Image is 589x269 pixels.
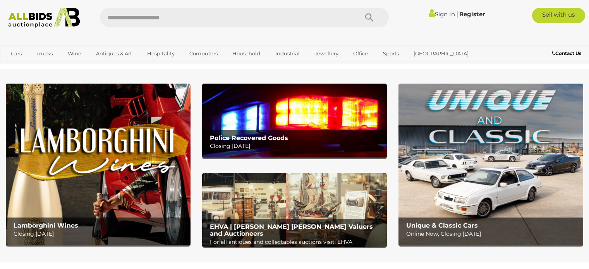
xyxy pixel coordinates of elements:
[210,223,373,237] b: EHVA | [PERSON_NAME] [PERSON_NAME] Valuers and Auctioneers
[378,47,404,60] a: Sports
[348,47,373,60] a: Office
[532,8,585,23] a: Sell with us
[202,173,387,247] img: EHVA | Evans Hastings Valuers and Auctioneers
[406,229,579,239] p: Online Now, Closing [DATE]
[398,84,583,245] img: Unique & Classic Cars
[210,134,288,142] b: Police Recovered Goods
[456,10,458,18] span: |
[406,222,478,229] b: Unique & Classic Cars
[398,84,583,245] a: Unique & Classic Cars Unique & Classic Cars Online Now, Closing [DATE]
[210,237,383,247] p: For all antiques and collectables auctions visit: EHVA
[91,47,137,60] a: Antiques & Art
[184,47,223,60] a: Computers
[202,173,387,247] a: EHVA | Evans Hastings Valuers and Auctioneers EHVA | [PERSON_NAME] [PERSON_NAME] Valuers and Auct...
[210,141,383,151] p: Closing [DATE]
[227,47,265,60] a: Household
[6,47,27,60] a: Cars
[14,229,187,239] p: Closing [DATE]
[270,47,305,60] a: Industrial
[14,222,78,229] b: Lamborghini Wines
[409,47,474,60] a: [GEOGRAPHIC_DATA]
[350,8,389,27] button: Search
[63,47,86,60] a: Wine
[202,84,387,158] img: Police Recovered Goods
[552,50,581,56] b: Contact Us
[6,84,191,245] img: Lamborghini Wines
[142,47,180,60] a: Hospitality
[309,47,343,60] a: Jewellery
[429,10,455,18] a: Sign In
[459,10,485,18] a: Register
[552,49,583,58] a: Contact Us
[31,47,58,60] a: Trucks
[6,84,191,245] a: Lamborghini Wines Lamborghini Wines Closing [DATE]
[202,84,387,158] a: Police Recovered Goods Police Recovered Goods Closing [DATE]
[4,8,84,28] img: Allbids.com.au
